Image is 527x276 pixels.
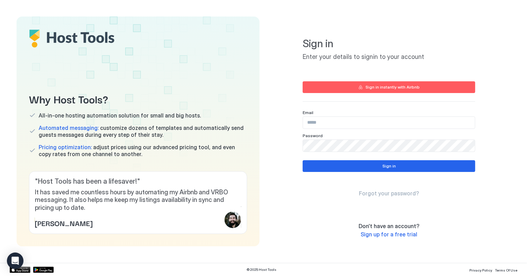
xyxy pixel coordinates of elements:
[35,188,241,212] span: It has saved me countless hours by automating my Airbnb and VRBO messaging. It also helps me keep...
[303,53,475,61] span: Enter your details to signin to your account
[303,81,475,93] button: Sign in instantly with Airbnb
[382,163,396,169] div: Sign in
[35,218,92,228] span: [PERSON_NAME]
[495,266,517,273] a: Terms Of Use
[39,112,201,119] span: All-in-one hosting automation solution for small and big hosts.
[29,91,247,106] span: Why Host Tools?
[469,268,492,272] span: Privacy Policy
[247,267,277,272] span: © 2025 Host Tools
[303,133,323,138] span: Password
[303,110,313,115] span: Email
[303,37,475,50] span: Sign in
[33,267,54,273] a: Google Play Store
[39,144,247,157] span: adjust prices using our advanced pricing tool, and even copy rates from one channel to another.
[303,117,475,129] input: Input Field
[7,253,23,269] div: Open Intercom Messenger
[303,140,475,152] input: Input Field
[39,124,99,131] span: Automated messaging:
[359,223,419,229] span: Don't have an account?
[365,84,420,90] div: Sign in instantly with Airbnb
[495,268,517,272] span: Terms Of Use
[35,177,241,186] span: " Host Tools has been a lifesaver! "
[469,266,492,273] a: Privacy Policy
[10,267,30,273] a: App Store
[39,124,247,138] span: customize dozens of templates and automatically send guests messages during every step of their s...
[359,190,419,197] a: Forgot your password?
[361,231,417,238] a: Sign up for a free trial
[303,160,475,172] button: Sign in
[39,144,92,151] span: Pricing optimization:
[225,212,241,228] div: profile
